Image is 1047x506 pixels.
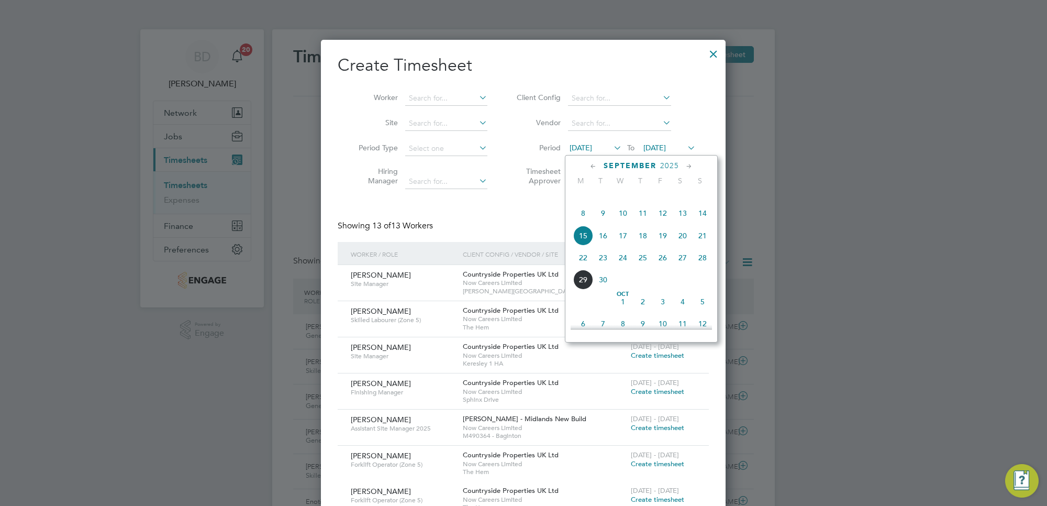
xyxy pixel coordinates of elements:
[351,451,411,460] span: [PERSON_NAME]
[514,143,561,152] label: Period
[351,343,411,352] span: [PERSON_NAME]
[463,388,626,396] span: Now Careers Limited
[1005,464,1039,498] button: Engage Resource Center
[573,248,593,268] span: 22
[693,314,712,334] span: 12
[633,203,653,223] span: 11
[653,314,673,334] span: 10
[673,292,693,312] span: 4
[673,248,693,268] span: 27
[463,359,626,368] span: Keresley 1 HA
[351,316,455,324] span: Skilled Labourer (Zone 5)
[604,161,656,170] span: September
[653,226,673,246] span: 19
[631,342,679,351] span: [DATE] - [DATE]
[633,314,653,334] span: 9
[351,388,455,397] span: Finishing Manager
[514,93,561,102] label: Client Config
[631,459,684,468] span: Create timesheet
[613,292,633,312] span: 1
[463,496,626,504] span: Now Careers Limited
[613,226,633,246] span: 17
[693,248,712,268] span: 28
[463,460,626,468] span: Now Careers Limited
[631,423,684,432] span: Create timesheet
[593,226,613,246] span: 16
[573,203,593,223] span: 8
[631,450,679,459] span: [DATE] - [DATE]
[631,351,684,360] span: Create timesheet
[351,496,455,504] span: Forklift Operator (Zone 5)
[568,91,671,106] input: Search for...
[405,91,487,106] input: Search for...
[351,415,411,424] span: [PERSON_NAME]
[405,174,487,189] input: Search for...
[573,270,593,290] span: 29
[351,270,411,280] span: [PERSON_NAME]
[630,176,650,185] span: T
[351,352,455,360] span: Site Manager
[351,379,411,388] span: [PERSON_NAME]
[660,161,679,170] span: 2025
[591,176,610,185] span: T
[633,292,653,312] span: 2
[593,203,613,223] span: 9
[351,460,455,469] span: Forklift Operator (Zone 5)
[351,167,398,185] label: Hiring Manager
[351,118,398,127] label: Site
[351,93,398,102] label: Worker
[633,248,653,268] span: 25
[631,486,679,495] span: [DATE] - [DATE]
[613,314,633,334] span: 8
[463,351,626,360] span: Now Careers Limited
[653,292,673,312] span: 3
[673,203,693,223] span: 13
[463,287,626,295] span: [PERSON_NAME][GEOGRAPHIC_DATA]
[690,176,710,185] span: S
[631,378,679,387] span: [DATE] - [DATE]
[463,306,559,315] span: Countryside Properties UK Ltd
[463,378,559,387] span: Countryside Properties UK Ltd
[631,414,679,423] span: [DATE] - [DATE]
[624,141,638,155] span: To
[463,432,626,440] span: M490364 - Baginton
[514,167,561,185] label: Timesheet Approver
[650,176,670,185] span: F
[338,54,709,76] h2: Create Timesheet
[514,118,561,127] label: Vendor
[463,424,626,432] span: Now Careers Limited
[463,342,559,351] span: Countryside Properties UK Ltd
[405,141,487,156] input: Select one
[613,203,633,223] span: 10
[463,395,626,404] span: Sphinx Drive
[593,314,613,334] span: 7
[693,203,712,223] span: 14
[593,248,613,268] span: 23
[463,323,626,332] span: The Hem
[405,116,487,131] input: Search for...
[338,221,435,232] div: Showing
[571,176,591,185] span: M
[351,306,411,316] span: [PERSON_NAME]
[673,314,693,334] span: 11
[463,486,559,495] span: Countryside Properties UK Ltd
[351,424,455,433] span: Assistant Site Manager 2025
[570,143,592,152] span: [DATE]
[460,242,628,266] div: Client Config / Vendor / Site
[348,242,460,266] div: Worker / Role
[631,387,684,396] span: Create timesheet
[633,226,653,246] span: 18
[463,270,559,279] span: Countryside Properties UK Ltd
[463,315,626,323] span: Now Careers Limited
[653,248,673,268] span: 26
[673,226,693,246] span: 20
[372,221,433,231] span: 13 Workers
[351,280,455,288] span: Site Manager
[351,487,411,496] span: [PERSON_NAME]
[670,176,690,185] span: S
[610,176,630,185] span: W
[613,248,633,268] span: 24
[463,468,626,476] span: The Hem
[613,292,633,297] span: Oct
[653,203,673,223] span: 12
